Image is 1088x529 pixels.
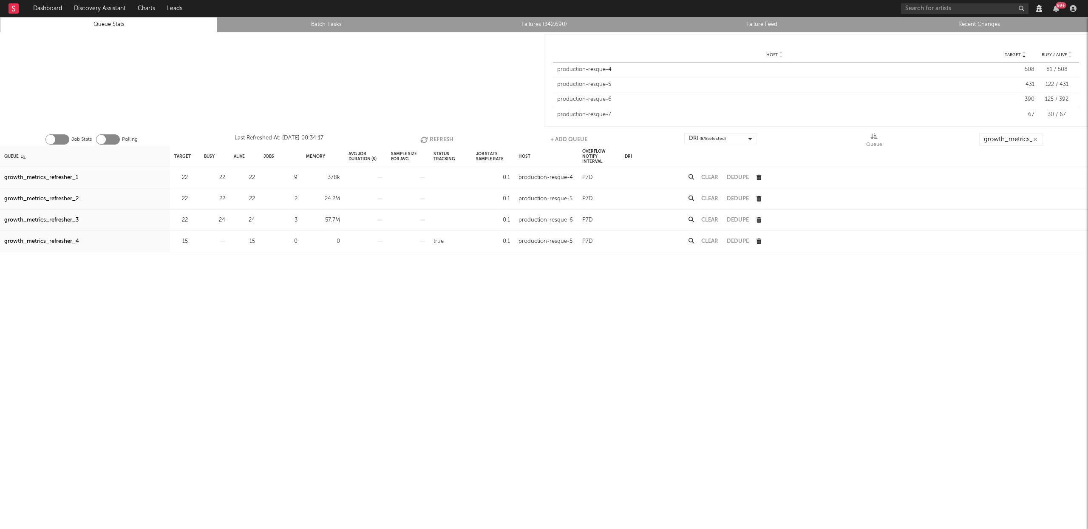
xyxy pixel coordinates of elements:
div: Alive [234,147,245,165]
div: Busy [204,147,215,165]
div: Status Tracking [433,147,467,165]
div: 508 [996,65,1034,74]
a: growth_metrics_refresher_1 [4,173,78,183]
div: Last Refreshed At: [DATE] 00:34:17 [235,133,323,146]
button: Clear [701,239,718,244]
div: DRI [689,134,726,144]
div: 0 [263,236,297,247]
div: 0.1 [476,194,510,204]
div: 22 [174,215,188,225]
a: Recent Changes [875,20,1083,30]
span: Busy / Alive [1042,52,1067,57]
div: Avg Job Duration (s) [348,147,382,165]
div: 24 [204,215,225,225]
div: 15 [174,236,188,247]
div: production-resque-6 [518,215,573,225]
a: Failures (342,690) [440,20,648,30]
div: true [433,236,444,247]
a: growth_metrics_refresher_2 [4,194,79,204]
input: Search for artists [901,3,1028,14]
div: 390 [996,95,1034,104]
div: 431 [996,80,1034,89]
button: + Add Queue [550,133,587,146]
div: P7D [582,236,593,247]
div: 0.1 [476,236,510,247]
label: Polling [122,134,138,145]
div: 122 / 431 [1039,80,1075,89]
div: Host [518,147,530,165]
div: Queue [866,139,882,150]
div: Job Stats Sample Rate [476,147,510,165]
a: growth_metrics_refresher_3 [4,215,79,225]
button: Dedupe [727,239,749,244]
div: Queue [4,147,25,165]
div: production-resque-4 [518,173,573,183]
div: Target [174,147,191,165]
button: Clear [701,196,718,202]
div: production-resque-5 [518,236,572,247]
div: 22 [234,173,255,183]
div: 15 [234,236,255,247]
div: Jobs [263,147,274,165]
label: Job Stats [71,134,92,145]
button: Dedupe [727,175,749,180]
div: Overflow Notify Interval [582,147,616,165]
div: production-resque-5 [518,194,572,204]
input: Search... [979,133,1043,146]
button: Dedupe [727,217,749,223]
div: 22 [174,173,188,183]
div: P7D [582,173,593,183]
div: 67 [996,111,1034,119]
div: 22 [204,173,225,183]
div: 125 / 392 [1039,95,1075,104]
a: growth_metrics_refresher_4 [4,236,79,247]
a: Queue Stats [5,20,213,30]
div: Memory [306,147,325,165]
div: 22 [234,194,255,204]
div: 0.1 [476,173,510,183]
a: Batch Tasks [222,20,431,30]
div: 0.1 [476,215,510,225]
span: Host [766,52,778,57]
div: P7D [582,215,593,225]
div: production-resque-6 [557,95,992,104]
div: Queue [866,133,882,149]
div: 3 [263,215,297,225]
span: Target [1005,52,1021,57]
div: 57.7M [306,215,340,225]
div: 2 [263,194,297,204]
button: Clear [701,217,718,223]
span: ( 8 / 8 selected) [700,134,726,144]
div: 22 [174,194,188,204]
div: production-resque-4 [557,65,992,74]
div: 9 [263,173,297,183]
div: 22 [204,194,225,204]
div: 99 + [1056,2,1066,9]
div: DRI [625,147,632,165]
button: Clear [701,175,718,180]
div: P7D [582,194,593,204]
div: 0 [306,236,340,247]
div: Sample Size For Avg [391,147,425,165]
div: production-resque-7 [557,111,992,119]
button: Dedupe [727,196,749,202]
div: 24 [234,215,255,225]
div: production-resque-5 [557,80,992,89]
div: 24.2M [306,194,340,204]
div: 378k [306,173,340,183]
button: Refresh [420,133,453,146]
div: 30 / 67 [1039,111,1075,119]
a: Failure Feed [657,20,866,30]
button: 99+ [1053,5,1059,12]
div: 81 / 508 [1039,65,1075,74]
